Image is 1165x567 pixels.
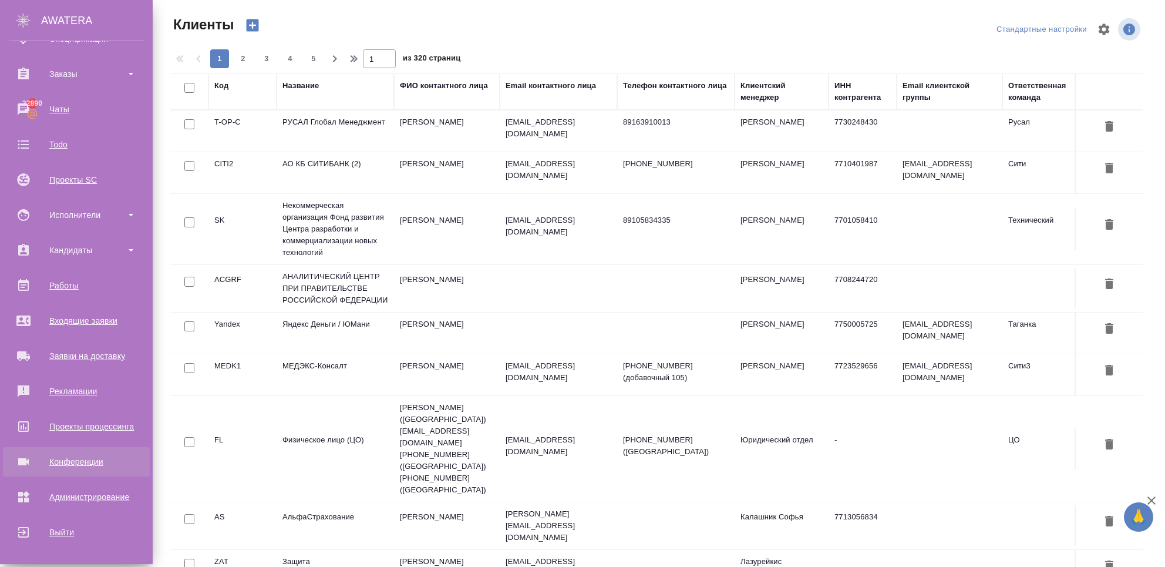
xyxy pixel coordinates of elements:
[9,241,144,259] div: Кандидаты
[9,65,144,83] div: Заказы
[1002,152,1096,193] td: Сити
[9,136,144,153] div: Todo
[9,347,144,365] div: Заявки на доставку
[394,505,500,546] td: [PERSON_NAME]
[3,306,150,335] a: Входящие заявки
[994,21,1090,39] div: split button
[735,505,829,546] td: Калашник Софья
[623,158,729,170] p: [PHONE_NUMBER]
[394,110,500,152] td: [PERSON_NAME]
[735,428,829,469] td: Юридический отдел
[1124,502,1153,532] button: 🙏
[3,482,150,512] a: Администрирование
[1002,209,1096,250] td: Технический
[1008,80,1090,103] div: Ответственная команда
[3,447,150,477] a: Конференции
[1090,15,1118,43] span: Настроить таблицу
[238,15,267,35] button: Создать
[829,268,897,309] td: 7708244720
[3,518,150,547] a: Выйти
[403,51,460,68] span: из 320 страниц
[735,152,829,193] td: [PERSON_NAME]
[506,508,611,543] p: [PERSON_NAME][EMAIL_ADDRESS][DOMAIN_NAME]
[277,313,394,354] td: Яндекс Деньги / ЮМани
[1099,158,1119,180] button: Удалить
[170,15,234,34] span: Клиенты
[735,268,829,309] td: [PERSON_NAME]
[740,80,823,103] div: Клиентский менеджер
[829,505,897,546] td: 7713056834
[9,488,144,506] div: Администрирование
[897,152,1002,193] td: [EMAIL_ADDRESS][DOMAIN_NAME]
[9,524,144,541] div: Выйти
[829,152,897,193] td: 7710401987
[506,360,611,384] p: [EMAIL_ADDRESS][DOMAIN_NAME]
[903,80,996,103] div: Email клиентской группы
[282,80,319,92] div: Название
[304,53,323,65] span: 5
[1002,354,1096,395] td: Сити3
[208,152,277,193] td: CITI2
[277,110,394,152] td: РУСАЛ Глобал Менеджмент
[897,354,1002,395] td: [EMAIL_ADDRESS][DOMAIN_NAME]
[208,428,277,469] td: FL
[1002,313,1096,354] td: Таганка
[1099,360,1119,382] button: Удалить
[3,377,150,406] a: Рекламации
[897,313,1002,354] td: [EMAIL_ADDRESS][DOMAIN_NAME]
[829,428,897,469] td: -
[1099,434,1119,456] button: Удалить
[394,396,500,502] td: [PERSON_NAME] ([GEOGRAPHIC_DATA]) [EMAIL_ADDRESS][DOMAIN_NAME] [PHONE_NUMBER] ([GEOGRAPHIC_DATA])...
[1118,18,1143,41] span: Посмотреть информацию
[41,9,153,32] div: AWATERA
[281,53,299,65] span: 4
[214,80,228,92] div: Код
[506,116,611,140] p: [EMAIL_ADDRESS][DOMAIN_NAME]
[9,277,144,294] div: Работы
[735,209,829,250] td: [PERSON_NAME]
[3,341,150,371] a: Заявки на доставку
[277,152,394,193] td: АО КБ СИТИБАНК (2)
[277,265,394,312] td: АНАЛИТИЧЕСКИЙ ЦЕНТР ПРИ ПРАВИТЕЛЬСТВЕ РОССИЙСКОЙ ФЕДЕРАЦИИ
[400,80,488,92] div: ФИО контактного лица
[277,354,394,395] td: МЕДЭКС-Консалт
[9,418,144,435] div: Проекты процессинга
[208,209,277,250] td: SK
[623,214,729,226] p: 89105834335
[623,360,729,384] p: [PHONE_NUMBER] (добавочный 105)
[1129,505,1149,529] span: 🙏
[1099,318,1119,340] button: Удалить
[394,313,500,354] td: [PERSON_NAME]
[3,412,150,441] a: Проекты процессинга
[506,214,611,238] p: [EMAIL_ADDRESS][DOMAIN_NAME]
[829,354,897,395] td: 7723529656
[208,110,277,152] td: T-OP-C
[257,49,276,68] button: 3
[506,158,611,182] p: [EMAIL_ADDRESS][DOMAIN_NAME]
[281,49,299,68] button: 4
[9,383,144,400] div: Рекламации
[1099,511,1119,533] button: Удалить
[1002,428,1096,469] td: ЦО
[829,209,897,250] td: 7701058410
[1099,214,1119,236] button: Удалить
[304,49,323,68] button: 5
[257,53,276,65] span: 3
[9,206,144,224] div: Исполнители
[506,434,611,458] p: [EMAIL_ADDRESS][DOMAIN_NAME]
[9,453,144,471] div: Конференции
[15,98,49,109] span: 22890
[394,354,500,395] td: [PERSON_NAME]
[394,209,500,250] td: [PERSON_NAME]
[9,312,144,330] div: Входящие заявки
[623,434,729,458] p: [PHONE_NUMBER] ([GEOGRAPHIC_DATA])
[3,130,150,159] a: Todo
[9,100,144,118] div: Чаты
[277,428,394,469] td: Физическое лицо (ЦО)
[735,354,829,395] td: [PERSON_NAME]
[234,53,252,65] span: 2
[1002,110,1096,152] td: Русал
[234,49,252,68] button: 2
[3,271,150,300] a: Работы
[394,268,500,309] td: [PERSON_NAME]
